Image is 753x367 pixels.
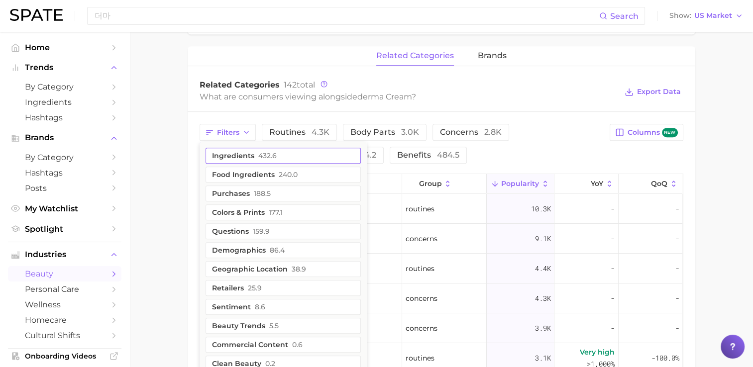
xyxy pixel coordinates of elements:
[535,322,550,334] span: 3.9k
[206,242,361,258] button: demographics
[270,246,285,254] span: 86.4
[269,208,283,216] span: 177.1
[406,352,434,364] span: routines
[25,204,105,213] span: My Watchlist
[591,180,603,187] span: YoY
[200,90,618,103] div: What are consumers viewing alongside ?
[25,269,105,278] span: beauty
[269,128,329,136] span: routines
[25,43,105,52] span: Home
[501,180,539,187] span: Popularity
[25,63,105,72] span: Trends
[8,266,121,281] a: beauty
[25,133,105,142] span: Brands
[478,51,507,60] span: brands
[376,51,454,60] span: related categories
[248,284,262,292] span: 25.9
[279,171,298,179] span: 240.0
[258,152,277,160] span: 432.6
[200,283,683,313] button: derma cream[MEDICAL_DATA]concerns4.3k--
[284,80,297,90] span: 142
[535,292,550,304] span: 4.3k
[535,233,550,245] span: 9.1k
[611,263,615,275] span: -
[200,224,683,254] button: derma creamwrinkleconcerns9.1k--
[694,13,732,18] span: US Market
[406,322,437,334] span: concerns
[619,174,682,193] button: QoQ
[200,313,683,343] button: derma creamscarconcerns3.9k--
[611,322,615,334] span: -
[255,303,265,311] span: 8.6
[484,127,502,137] span: 2.8k
[25,284,105,294] span: personal care
[350,128,419,136] span: body parts
[312,127,329,137] span: 4.3k
[357,92,412,101] span: derma cream
[8,60,121,75] button: Trends
[637,88,681,96] span: Export Data
[200,124,256,141] button: Filters
[206,204,361,220] button: colors & prints
[10,9,63,21] img: SPATE
[253,227,270,235] span: 159.9
[406,292,437,304] span: concerns
[206,185,361,201] button: purchases
[675,233,679,245] span: -
[667,9,746,22] button: ShowUS Market
[402,174,487,193] button: group
[94,7,599,24] input: Search here for a brand, industry, or ingredient
[8,110,121,125] a: Hashtags
[25,97,105,107] span: Ingredients
[284,80,315,90] span: total
[622,85,683,99] button: Export Data
[25,224,105,234] span: Spotlight
[406,263,434,275] span: routines
[8,181,121,196] a: Posts
[440,128,502,136] span: concerns
[627,128,677,137] span: Columns
[200,254,683,283] button: derma creamdayroutines4.4k--
[610,124,683,141] button: Columnsnew
[200,80,280,90] span: Related Categories
[25,250,105,259] span: Industries
[8,40,121,55] a: Home
[535,352,550,364] span: 3.1k
[8,297,121,312] a: wellness
[397,151,459,159] span: benefits
[292,265,306,273] span: 38.9
[269,322,279,330] span: 5.5
[8,312,121,328] a: homecare
[406,203,434,215] span: routines
[25,315,105,325] span: homecare
[8,79,121,94] a: by Category
[292,341,303,349] span: 0.6
[8,247,121,262] button: Industries
[675,292,679,304] span: -
[206,318,361,334] button: beauty trends
[611,203,615,215] span: -
[206,148,361,164] button: ingredients
[610,11,639,21] span: Search
[651,180,667,187] span: QoQ
[487,174,554,193] button: Popularity
[8,150,121,165] a: by Category
[8,201,121,216] a: My Watchlist
[401,127,419,137] span: 3.0k
[535,263,550,275] span: 4.4k
[651,352,679,364] span: -100.0%
[419,180,441,187] span: group
[254,189,271,197] span: 188.5
[206,223,361,239] button: questions
[8,349,121,364] a: Onboarding Videos
[25,82,105,92] span: by Category
[531,203,550,215] span: 10.3k
[611,292,615,304] span: -
[25,300,105,309] span: wellness
[25,331,105,340] span: cultural shifts
[675,263,679,275] span: -
[25,168,105,178] span: Hashtags
[669,13,691,18] span: Show
[406,233,437,245] span: concerns
[25,183,105,193] span: Posts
